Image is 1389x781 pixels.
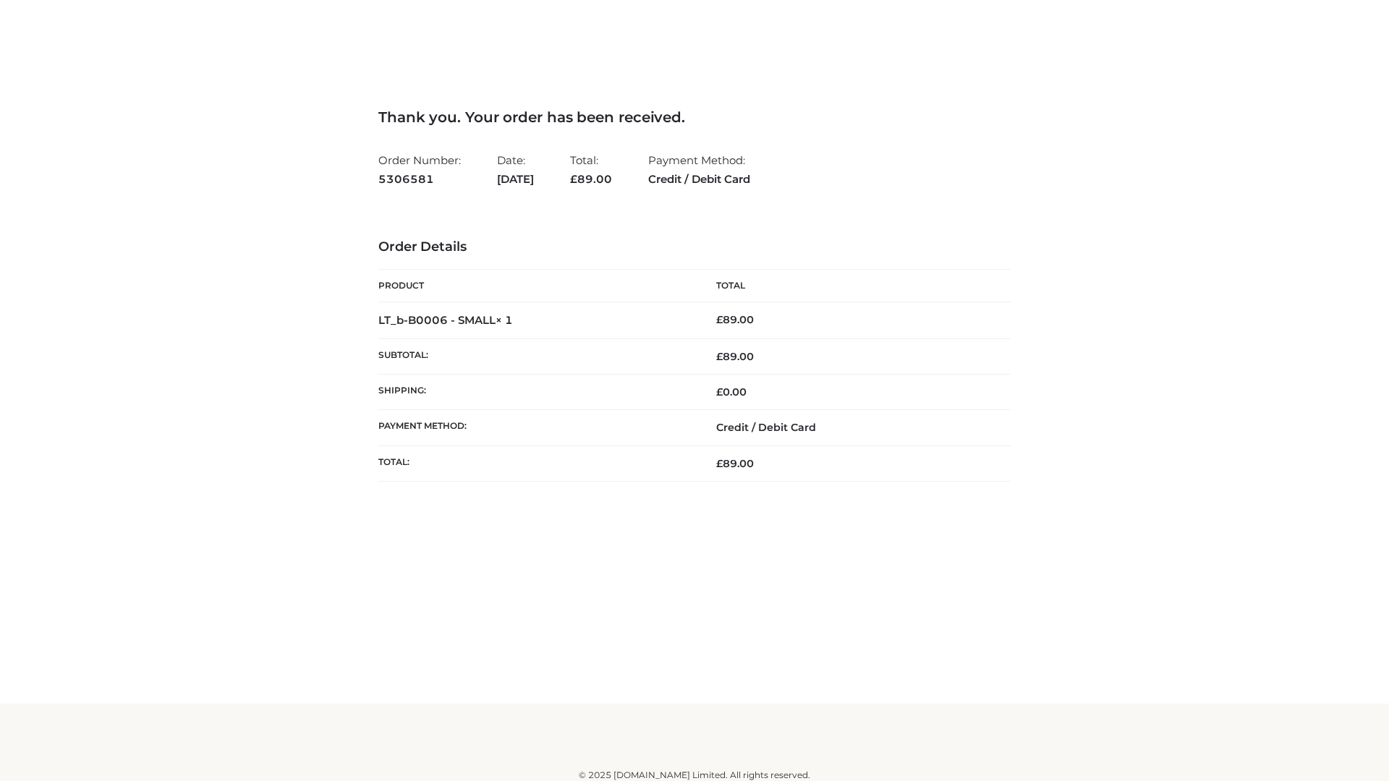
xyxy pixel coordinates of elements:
span: £ [570,172,577,186]
span: £ [716,350,723,363]
th: Total [694,270,1011,302]
li: Payment Method: [648,148,750,192]
span: 89.00 [716,350,754,363]
strong: [DATE] [497,170,534,189]
h3: Thank you. Your order has been received. [378,108,1011,126]
span: £ [716,457,723,470]
li: Total: [570,148,612,192]
span: 89.00 [570,172,612,186]
th: Payment method: [378,410,694,445]
strong: LT_b-B0006 - SMALL [378,313,513,327]
th: Shipping: [378,375,694,410]
bdi: 89.00 [716,313,754,326]
span: £ [716,385,723,398]
strong: 5306581 [378,170,461,189]
td: Credit / Debit Card [694,410,1011,445]
span: £ [716,313,723,326]
li: Order Number: [378,148,461,192]
strong: Credit / Debit Card [648,170,750,189]
span: 89.00 [716,457,754,470]
li: Date: [497,148,534,192]
strong: × 1 [496,313,513,327]
h3: Order Details [378,239,1011,255]
th: Product [378,270,694,302]
th: Subtotal: [378,338,694,374]
th: Total: [378,445,694,481]
bdi: 0.00 [716,385,747,398]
